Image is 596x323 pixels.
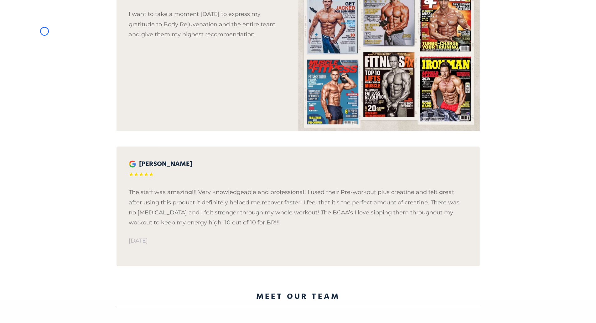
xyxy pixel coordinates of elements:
p: The staff was amazing!!! Very knowledgeable and professional! I used their Pre-workout plus creat... [129,187,467,228]
p: [DATE] [129,236,467,246]
h3: Meet Our Team [117,291,480,306]
strong: [PERSON_NAME] [139,159,193,170]
p: ★★★★★ [129,169,467,179]
p: I want to take a moment [DATE] to express my gratitude to Body Rejuvenation and the entire team a... [129,9,286,39]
